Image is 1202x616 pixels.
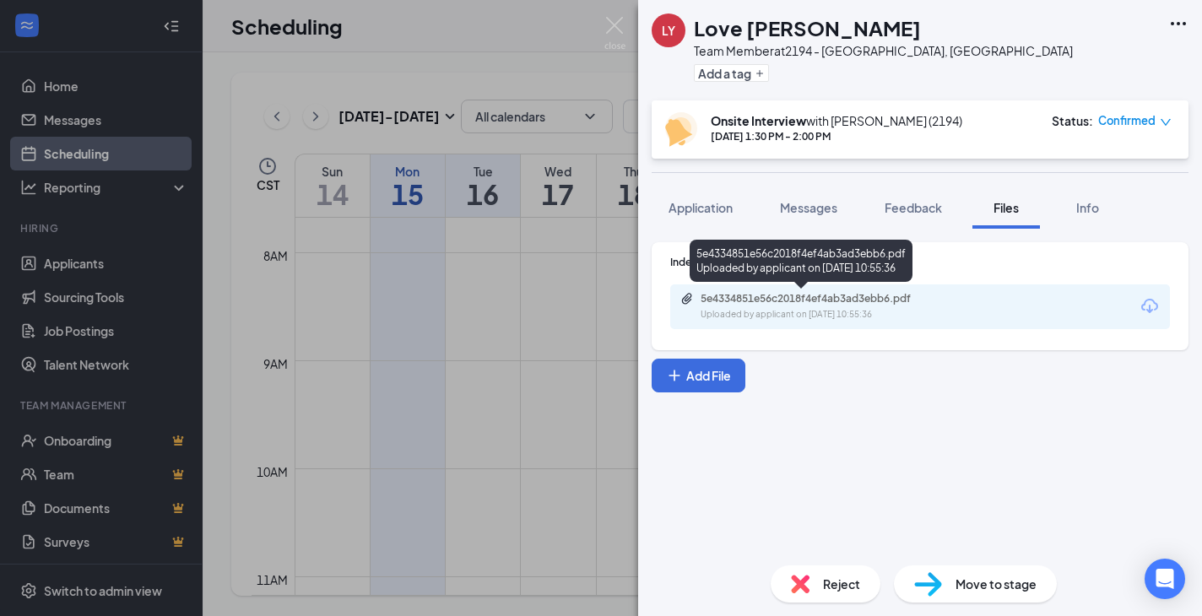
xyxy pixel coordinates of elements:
[994,200,1019,215] span: Files
[1076,200,1099,215] span: Info
[885,200,942,215] span: Feedback
[669,200,733,215] span: Application
[1168,14,1188,34] svg: Ellipses
[680,292,954,322] a: Paperclip5e4334851e56c2018f4ef4ab3ad3ebb6.pdfUploaded by applicant on [DATE] 10:55:36
[690,240,912,282] div: 5e4334851e56c2018f4ef4ab3ad3ebb6.pdf Uploaded by applicant on [DATE] 10:55:36
[701,292,937,305] div: 5e4334851e56c2018f4ef4ab3ad3ebb6.pdf
[694,14,921,42] h1: Love [PERSON_NAME]
[711,113,806,128] b: Onsite Interview
[711,129,962,143] div: [DATE] 1:30 PM - 2:00 PM
[652,359,745,392] button: Add FilePlus
[1145,559,1185,599] div: Open Intercom Messenger
[956,575,1037,593] span: Move to stage
[694,64,769,82] button: PlusAdd a tag
[1052,112,1093,129] div: Status :
[662,22,675,39] div: LY
[701,308,954,322] div: Uploaded by applicant on [DATE] 10:55:36
[680,292,694,305] svg: Paperclip
[694,42,1073,59] div: Team Member at 2194 - [GEOGRAPHIC_DATA], [GEOGRAPHIC_DATA]
[1160,116,1172,128] span: down
[666,367,683,384] svg: Plus
[1140,296,1160,316] svg: Download
[823,575,860,593] span: Reject
[780,200,837,215] span: Messages
[711,112,962,129] div: with [PERSON_NAME] (2194)
[1098,112,1156,129] span: Confirmed
[755,68,765,78] svg: Plus
[670,255,1170,269] div: Indeed Resume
